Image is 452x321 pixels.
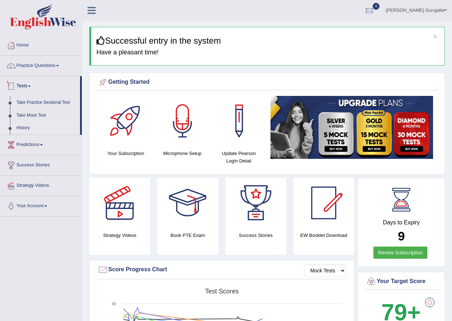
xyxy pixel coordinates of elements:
tspan: Test scores [205,288,239,295]
a: Predictions [0,135,82,153]
h4: Have a pleasant time! [96,49,439,56]
h3: Successful entry in the system [96,36,439,45]
h4: Microphone Setup [158,150,207,157]
b: 9 [398,229,404,243]
span: 0 [373,3,380,10]
text: 90 [112,302,116,306]
a: Success Stories [0,155,82,173]
a: Tests [0,76,80,94]
button: × [433,33,437,40]
div: Score Progress Chart [98,264,346,275]
a: Practice Questions [0,56,82,74]
div: Your Target Score [366,276,437,287]
a: Your Account [0,196,82,214]
h4: Update Pearson Login Detail [214,150,263,165]
a: Take Practice Sectional Test [13,96,80,109]
h4: EW Booklet Download [293,232,354,239]
a: Strategy Videos [0,176,82,194]
a: History [13,122,80,135]
h4: Days to Expiry [366,219,437,226]
div: Getting Started [98,77,437,88]
h4: Your Subscription [101,150,150,157]
h4: Strategy Videos [89,232,150,239]
a: Take Mock Test [13,109,80,122]
a: Home [0,35,82,53]
a: Renew Subscription [373,247,427,259]
h4: Book PTE Exam [157,232,218,239]
h4: Success Stories [225,232,286,239]
img: small5.jpg [270,96,433,159]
